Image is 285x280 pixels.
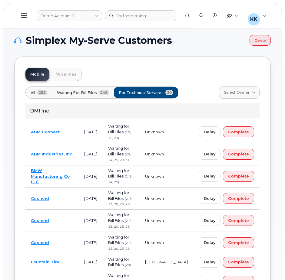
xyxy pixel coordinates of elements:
[145,259,188,264] span: [GEOGRAPHIC_DATA]
[108,146,129,156] span: Waiting for Bill Files
[228,218,249,223] span: Complete
[199,126,220,137] button: Delay
[223,193,254,204] button: Complete
[108,130,131,140] span: (10, 15, 23)
[223,237,254,248] button: Complete
[204,218,215,223] span: Delay
[223,215,254,226] button: Complete
[145,174,164,179] span: Unknown
[199,257,220,268] button: Delay
[145,129,164,134] span: Unknown
[108,124,129,134] span: Waiting for Bill Files
[145,196,164,201] span: Unknown
[108,190,129,201] span: Waiting for Bill Files
[228,129,249,135] span: Complete
[228,240,249,246] span: Complete
[223,149,254,160] button: Complete
[25,68,49,81] a: Mobile
[79,121,103,143] td: [DATE]
[31,259,60,264] a: Fountain Tire
[108,212,129,223] span: Waiting for Bill Files
[57,90,97,96] span: Waiting for Bill Files
[108,219,132,229] span: (2, 3, 13, 20, 25, 28)
[108,168,129,179] span: Waiting for Bill Files
[79,187,103,210] td: [DATE]
[108,152,131,162] span: (23, 24, 25, 28, 31)
[204,240,215,246] span: Delay
[108,174,132,184] span: (1, 2, 14, 25)
[204,196,215,201] span: Delay
[145,240,164,245] span: Unknown
[31,151,73,156] a: ABM Industries, Inc.
[204,129,215,135] span: Delay
[99,90,109,95] span: 246
[228,151,249,157] span: Complete
[125,263,131,267] span: (28)
[79,232,103,254] td: [DATE]
[31,90,35,96] span: All
[145,151,164,156] span: Unknown
[224,90,250,95] span: Select Owner
[204,259,215,265] span: Delay
[145,218,164,223] span: Unknown
[223,257,254,268] button: Complete
[37,90,48,95] span: 251
[219,86,260,99] a: Select Owner
[199,149,220,160] button: Delay
[31,196,49,201] a: Cepheid
[204,151,215,157] span: Delay
[199,215,220,226] button: Delay
[79,254,103,270] td: [DATE]
[204,173,215,179] span: Delay
[26,36,172,45] span: Simplex My-Serve Customers
[79,165,103,187] td: [DATE]
[223,126,254,137] button: Complete
[108,241,132,251] span: (2, 3, 13, 20, 25, 28)
[79,143,103,165] td: [DATE]
[51,68,81,81] a: Wirelines
[250,35,271,46] a: Delete
[25,103,260,119] div: DMI Inc
[31,240,49,245] a: Cepheid
[108,257,129,267] span: Waiting for Bill Files
[31,129,60,134] a: ABM Connect
[31,168,70,184] a: BMW Manufacturing Co LLC
[199,171,220,182] button: Delay
[228,259,249,265] span: Complete
[199,193,220,204] button: Delay
[228,196,249,201] span: Complete
[79,210,103,232] td: [DATE]
[108,197,132,207] span: (2, 3, 13, 20, 25, 28)
[223,171,254,182] button: Complete
[31,218,49,223] a: Cepheid
[228,173,249,179] span: Complete
[108,235,129,245] span: Waiting for Bill Files
[199,237,220,248] button: Delay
